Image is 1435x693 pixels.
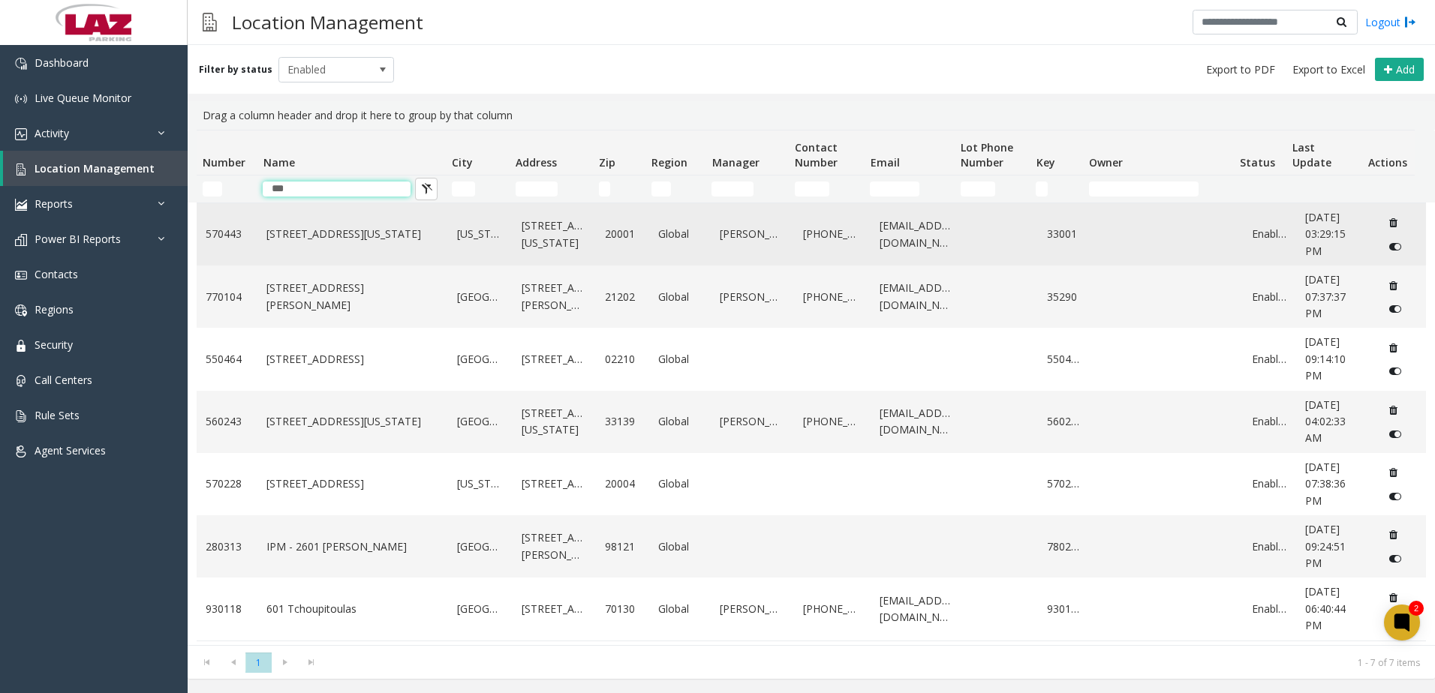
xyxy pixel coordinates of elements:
[605,351,640,367] a: 02210
[605,538,640,555] a: 98121
[720,413,786,430] a: [PERSON_NAME]
[1382,273,1406,297] button: Delete
[188,130,1435,645] div: Data table
[711,181,754,196] input: Manager Filter
[1036,181,1048,196] input: Key Filter
[1404,14,1416,30] img: logout
[15,58,27,70] img: 'icon'
[206,351,248,367] a: 550464
[712,155,760,169] span: Manager
[1362,130,1415,175] th: Actions
[803,289,861,305] a: [PHONE_NUMBER]
[1036,155,1055,169] span: Key
[35,126,69,140] span: Activity
[457,413,504,430] a: [GEOGRAPHIC_DATA]
[224,4,431,40] h3: Location Management
[15,163,27,175] img: 'icon'
[266,226,439,242] a: [STREET_ADDRESS][US_STATE]
[35,161,155,175] span: Location Management
[961,140,1013,169] span: Lot Phone Number
[522,601,588,617] a: [STREET_ADDRESS]
[457,601,504,617] a: [GEOGRAPHIC_DATA]
[266,475,439,492] a: [STREET_ADDRESS]
[35,408,80,422] span: Rule Sets
[599,155,615,169] span: Zip
[1382,609,1409,633] button: Disable
[789,175,864,202] td: Contact Number Filter
[35,267,78,281] span: Contacts
[955,175,1030,202] td: Lot Phone Number Filter
[651,181,671,196] input: Region Filter
[1305,584,1346,632] span: [DATE] 06:40:44 PM
[1382,585,1406,609] button: Delete
[522,529,588,563] a: [STREET_ADDRESS][PERSON_NAME]
[1305,583,1363,634] a: [DATE] 06:40:44 PM
[35,373,92,387] span: Call Centers
[457,538,504,555] a: [GEOGRAPHIC_DATA]
[266,280,439,313] a: [STREET_ADDRESS][PERSON_NAME]
[206,226,248,242] a: 570443
[1305,522,1346,570] span: [DATE] 09:24:51 PM
[415,178,438,200] button: Clear
[15,375,27,387] img: 'icon'
[720,226,786,242] a: [PERSON_NAME]
[1305,209,1363,259] a: [DATE] 03:29:15 PM
[35,91,131,105] span: Live Queue Monitor
[1292,62,1365,77] span: Export to Excel
[522,475,588,492] a: [STREET_ADDRESS]
[15,340,27,352] img: 'icon'
[522,405,588,439] a: [STREET_ADDRESS][US_STATE]
[880,217,953,251] a: [EMAIL_ADDRESS][DOMAIN_NAME]
[446,175,510,202] td: City Filter
[705,175,789,202] td: Manager Filter
[1382,211,1406,235] button: Delete
[197,175,257,202] td: Number Filter
[15,304,27,316] img: 'icon'
[720,289,786,305] a: [PERSON_NAME]
[1047,475,1082,492] a: 570228
[605,601,640,617] a: 70130
[516,155,557,169] span: Address
[15,445,27,457] img: 'icon'
[1305,334,1363,384] a: [DATE] 09:14:10 PM
[35,196,73,211] span: Reports
[1305,521,1363,571] a: [DATE] 09:24:51 PM
[35,443,106,457] span: Agent Services
[1047,538,1082,555] a: 780265
[1286,175,1361,202] td: Last Update Filter
[1382,235,1409,259] button: Disable
[15,128,27,140] img: 'icon'
[1305,397,1346,445] span: [DATE] 04:02:33 AM
[1305,334,1346,382] span: [DATE] 09:14:10 PM
[870,181,919,196] input: Email Filter
[605,413,640,430] a: 33139
[1396,62,1415,76] span: Add
[1305,397,1363,447] a: [DATE] 04:02:33 AM
[871,155,900,169] span: Email
[1252,601,1287,617] a: Enabled
[3,151,188,186] a: Location Management
[452,181,475,196] input: City Filter
[266,413,439,430] a: [STREET_ADDRESS][US_STATE]
[1252,351,1287,367] a: Enabled
[880,280,953,313] a: [EMAIL_ADDRESS][DOMAIN_NAME]
[203,4,217,40] img: pageIcon
[795,181,829,196] input: Contact Number Filter
[206,413,248,430] a: 560243
[1382,336,1406,360] button: Delete
[803,413,861,430] a: [PHONE_NUMBER]
[1200,59,1281,80] button: Export to PDF
[1089,155,1123,169] span: Owner
[1375,58,1424,82] button: Add
[1382,359,1409,383] button: Disable
[1252,475,1287,492] a: Enabled
[1047,289,1082,305] a: 35290
[203,155,245,169] span: Number
[1047,413,1082,430] a: 560243
[197,101,1426,130] div: Drag a column header and drop it here to group by that column
[1234,175,1286,202] td: Status Filter
[605,226,640,242] a: 20001
[961,181,995,196] input: Lot Phone Number Filter
[658,475,701,492] a: Global
[1382,460,1406,484] button: Delete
